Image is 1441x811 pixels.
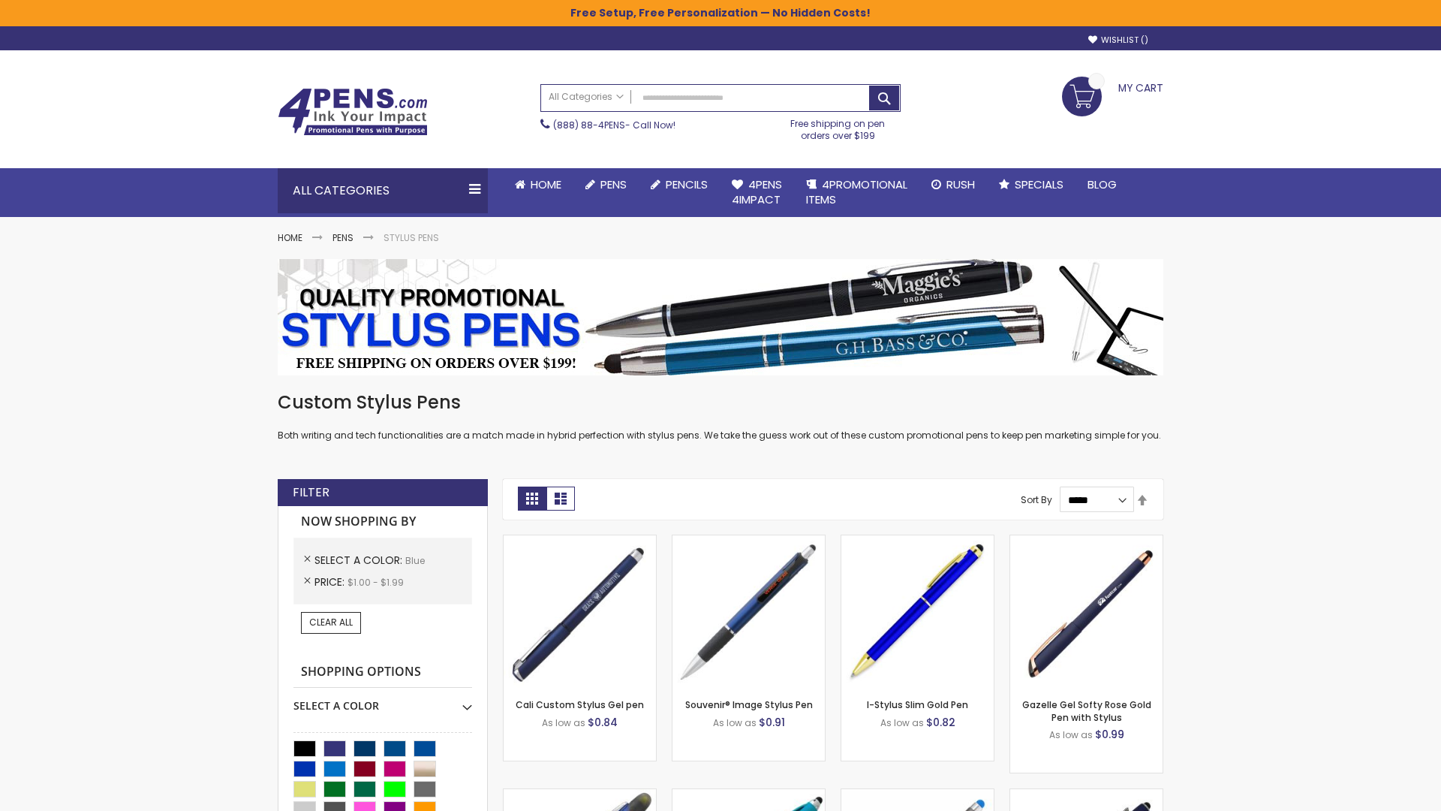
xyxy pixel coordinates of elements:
[278,259,1163,375] img: Stylus Pens
[332,231,353,244] a: Pens
[553,119,675,131] span: - Call Now!
[1049,728,1093,741] span: As low as
[542,716,585,729] span: As low as
[759,715,785,730] span: $0.91
[1015,176,1063,192] span: Specials
[720,168,794,217] a: 4Pens4impact
[503,168,573,201] a: Home
[946,176,975,192] span: Rush
[347,576,404,589] span: $1.00 - $1.99
[541,85,631,110] a: All Categories
[405,554,425,567] span: Blue
[841,535,994,688] img: I-Stylus Slim Gold-Blue
[1088,176,1117,192] span: Blog
[553,119,625,131] a: (888) 88-4PENS
[278,88,428,136] img: 4Pens Custom Pens and Promotional Products
[987,168,1075,201] a: Specials
[867,698,968,711] a: I-Stylus Slim Gold Pen
[518,487,546,511] strong: Grid
[314,553,405,568] span: Select A Color
[504,535,656,688] img: Cali Custom Stylus Gel pen-Blue
[672,535,825,688] img: Souvenir® Image Stylus Pen-Blue
[685,698,813,711] a: Souvenir® Image Stylus Pen
[504,788,656,801] a: Souvenir® Jalan Highlighter Stylus Pen Combo-Blue
[531,176,561,192] span: Home
[880,716,924,729] span: As low as
[1095,727,1124,742] span: $0.99
[713,716,757,729] span: As low as
[278,168,488,213] div: All Categories
[600,176,627,192] span: Pens
[314,574,347,589] span: Price
[278,390,1163,442] div: Both writing and tech functionalities are a match made in hybrid perfection with stylus pens. We ...
[588,715,618,730] span: $0.84
[919,168,987,201] a: Rush
[278,390,1163,415] h1: Custom Stylus Pens
[672,535,825,547] a: Souvenir® Image Stylus Pen-Blue
[1075,168,1129,201] a: Blog
[293,656,472,689] strong: Shopping Options
[278,231,302,244] a: Home
[1021,493,1052,506] label: Sort By
[732,176,782,207] span: 4Pens 4impact
[841,788,994,801] a: Islander Softy Gel with Stylus - ColorJet Imprint-Blue
[309,616,353,629] span: Clear All
[1088,35,1148,46] a: Wishlist
[794,168,919,217] a: 4PROMOTIONALITEMS
[806,176,907,207] span: 4PROMOTIONAL ITEMS
[516,698,644,711] a: Cali Custom Stylus Gel pen
[549,91,624,103] span: All Categories
[775,112,901,142] div: Free shipping on pen orders over $199
[666,176,708,192] span: Pencils
[301,612,361,633] a: Clear All
[841,535,994,547] a: I-Stylus Slim Gold-Blue
[1022,698,1151,723] a: Gazelle Gel Softy Rose Gold Pen with Stylus
[293,688,472,713] div: Select A Color
[293,484,329,501] strong: Filter
[1010,535,1163,688] img: Gazelle Gel Softy Rose Gold Pen with Stylus-Blue
[293,506,472,538] strong: Now Shopping by
[639,168,720,201] a: Pencils
[504,535,656,547] a: Cali Custom Stylus Gel pen-Blue
[926,715,955,730] span: $0.82
[573,168,639,201] a: Pens
[1010,535,1163,547] a: Gazelle Gel Softy Rose Gold Pen with Stylus-Blue
[384,231,439,244] strong: Stylus Pens
[1010,788,1163,801] a: Custom Soft Touch® Metal Pens with Stylus-Blue
[672,788,825,801] a: Neon Stylus Highlighter-Pen Combo-Blue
